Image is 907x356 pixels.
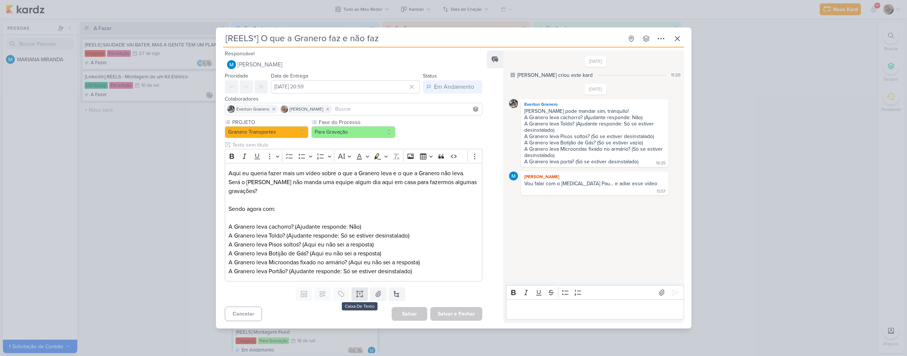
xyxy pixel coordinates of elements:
[506,285,684,300] div: Editor toolbar
[229,178,478,276] p: Será o [PERSON_NAME] não manda uma equipe algum dia aqui em casa para fazermos algumas gravações?...
[281,105,288,113] img: Sarah Violante
[311,126,395,138] button: Para Gravação
[225,163,483,281] div: Editor editing area: main
[225,73,248,79] label: Prioridade
[522,173,667,180] div: [PERSON_NAME]
[236,106,269,112] span: Everton Granero
[225,58,483,71] button: [PERSON_NAME]
[342,302,378,310] div: Caixa De Texto
[223,32,623,45] input: Kard Sem Título
[334,105,481,114] input: Buscar
[524,114,664,165] div: A Granero leva cachorro? (Ajudante responde: Não) A Granero leva Toldo? (Ajudante responde: Só se...
[231,141,483,149] input: Texto sem título
[524,180,657,187] div: Vou falar com o [MEDICAL_DATA] Pau... e adiar esse vídeo
[423,73,437,79] label: Status
[231,118,309,126] label: PROJETO
[434,82,474,91] div: Em Andamento
[524,108,665,114] div: [PERSON_NAME] pode mandar sim, tranquilo!
[517,71,593,79] div: [PERSON_NAME] criou este kard
[227,60,236,69] img: MARIANA MIRANDA
[225,126,309,138] button: Granero Transportes
[506,299,684,320] div: Editor editing area: main
[289,106,323,112] span: [PERSON_NAME]
[271,80,420,94] input: Select a date
[227,105,235,113] img: Everton Granero
[656,160,665,166] div: 10:25
[225,95,483,103] div: Colaboradores
[225,50,255,57] label: Responsável
[318,118,395,126] label: Fase do Processo
[271,73,308,79] label: Data de Entrega
[225,149,483,163] div: Editor toolbar
[671,72,680,78] div: 11:20
[509,172,518,180] img: MARIANA MIRANDA
[522,101,667,108] div: Everton Granero
[225,307,262,321] button: Cancelar
[237,60,282,69] span: [PERSON_NAME]
[509,99,518,108] img: Everton Granero
[229,169,478,178] p: Aqui eu queria fazer mais um vídeo sobre o que a Granero leva e o que a Granero não leva.
[423,80,482,94] button: Em Andamento
[657,189,665,195] div: 15:57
